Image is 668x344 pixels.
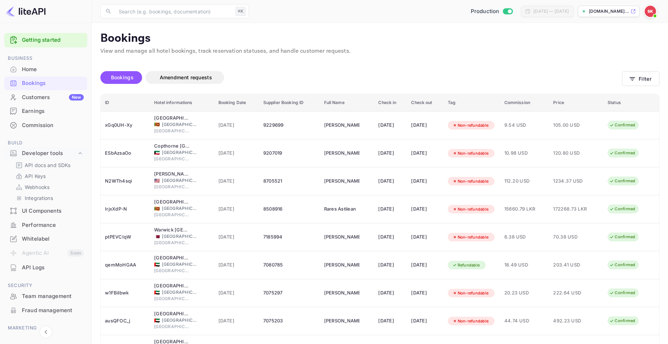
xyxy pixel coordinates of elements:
a: Performance [4,218,87,231]
div: Whitelabel [4,232,87,246]
span: 112.20 USD [504,177,545,185]
div: Non-refundable [448,233,493,242]
img: Stefan Kruger [645,6,656,17]
button: Collapse navigation [40,326,52,338]
span: 105.00 USD [553,121,588,129]
div: Developer tools [4,147,87,160]
div: Developer tools [22,149,77,157]
a: Bookings [4,76,87,90]
div: w1FBilbwk [105,287,146,299]
div: Lorcan O Cathain [324,287,359,299]
div: API Keys [13,171,84,181]
div: [DATE] [411,259,439,271]
div: Confirmed [605,316,640,325]
div: Lorcan O Cathain [324,148,359,159]
span: [DATE] [218,233,255,241]
span: Amendment requests [160,74,212,80]
div: Confirmed [605,177,640,185]
span: [GEOGRAPHIC_DATA] [154,128,189,134]
p: API docs and SDKs [25,161,71,169]
div: Switch to Sandbox mode [468,7,516,16]
th: ID [101,94,150,111]
p: Bookings [100,31,660,46]
div: Performance [4,218,87,232]
a: API Logs [4,261,87,274]
div: Non-refundable [448,289,493,298]
div: Team management [4,289,87,303]
div: Fraud management [4,304,87,317]
div: Beverly Wilshire - Beverly Hills, A Four Seasons Hotel [154,171,189,178]
a: Home [4,63,87,76]
div: ESbAzsaOo [105,148,146,159]
span: [GEOGRAPHIC_DATA] [162,149,197,156]
div: Lorcan O Cathain [324,120,359,131]
div: Getting started [4,33,87,47]
div: 7185994 [263,231,316,243]
span: [GEOGRAPHIC_DATA] [162,261,197,268]
div: Lorcan O Cathain [324,259,359,271]
span: 44.74 USD [504,317,545,325]
span: 222.64 USD [553,289,588,297]
div: Vouchers [22,335,84,343]
a: Integrations [16,194,82,202]
span: [GEOGRAPHIC_DATA] [162,121,197,128]
span: 6.38 USD [504,233,545,241]
p: View and manage all hotel bookings, track reservation statuses, and handle customer requests. [100,47,660,56]
p: Integrations [25,194,53,202]
div: UI Components [4,204,87,218]
div: Non-refundable [448,317,493,326]
div: account-settings tabs [100,71,622,84]
div: 9207019 [263,148,316,159]
th: Check out [407,94,443,111]
p: API Keys [25,172,46,180]
div: ⌘K [235,7,246,16]
div: Warwick Doha [154,227,189,234]
span: Build [4,139,87,147]
span: 20.23 USD [504,289,545,297]
span: [GEOGRAPHIC_DATA] [162,177,197,184]
span: 120.80 USD [553,149,588,157]
th: Hotel informations [150,94,214,111]
div: API docs and SDKs [13,160,84,170]
a: API docs and SDKs [16,161,82,169]
input: Search (e.g. bookings, documentation) [115,4,233,18]
div: xGq0UH-Xy [105,120,146,131]
p: [DOMAIN_NAME]... [589,8,629,15]
div: Zineb Jabri [324,176,359,187]
span: 10.98 USD [504,149,545,157]
a: Earnings [4,104,87,117]
div: Fraud management [22,306,84,315]
span: [GEOGRAPHIC_DATA] [154,184,189,190]
div: Confirmed [605,121,640,130]
span: [GEOGRAPHIC_DATA] [154,268,189,274]
span: Security [4,282,87,289]
div: 7075203 [263,315,316,327]
div: Rares Astilean [324,203,359,215]
div: Whitelabel [22,235,84,243]
div: [DATE] [378,231,403,243]
div: [DATE] [378,259,403,271]
div: CustomersNew [4,91,87,104]
div: [DATE] [378,315,403,327]
div: Refundable [448,261,485,270]
span: Sri Lanka [154,122,160,127]
span: Sri Lanka [154,206,160,211]
span: Production [471,7,499,16]
div: [DATE] [411,120,439,131]
div: ausQFOC_j [105,315,146,327]
span: Business [4,55,87,62]
div: API Logs [22,264,84,272]
th: Full Name [320,94,374,111]
a: Team management [4,289,87,303]
span: [GEOGRAPHIC_DATA] [162,317,197,323]
div: 7080785 [263,259,316,271]
span: 9.54 USD [504,121,545,129]
span: 18.49 USD [504,261,545,269]
span: [DATE] [218,317,255,325]
div: [DATE] [411,148,439,159]
div: [DATE] [411,287,439,299]
div: Taru Villas - Lake Lodge - Colombo [154,115,189,122]
img: LiteAPI logo [6,6,46,17]
p: Webhooks [25,183,49,191]
div: [DATE] [411,231,439,243]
